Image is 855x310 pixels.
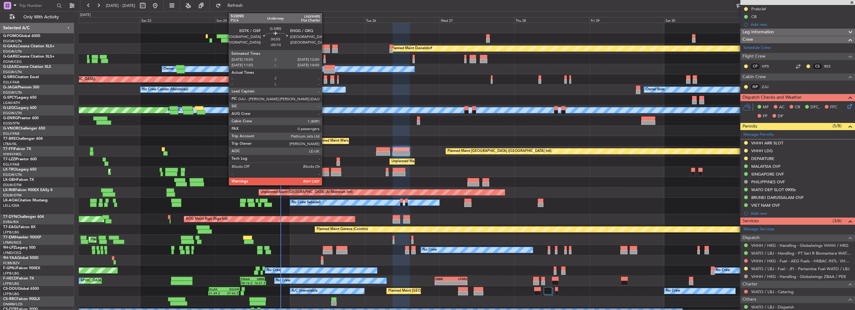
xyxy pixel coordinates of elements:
[110,167,208,176] div: Planned Maint [GEOGRAPHIC_DATA] ([GEOGRAPHIC_DATA])
[106,3,135,8] span: [DATE] - [DATE]
[590,17,664,23] div: Fri 29
[833,218,842,224] span: (3/6)
[3,183,21,187] a: EDLW/DTM
[743,296,756,303] span: Others
[751,6,766,12] div: Prebrief
[3,157,37,161] a: T7-LZZIPraetor 600
[751,211,852,216] div: Add new
[440,17,514,23] div: Wed 27
[3,261,20,265] a: FCBB/BZV
[824,63,838,69] a: RSS
[3,142,17,146] a: LTBA/ISL
[743,45,771,51] a: Schedule Crew
[3,90,22,95] a: EGGW/LTN
[751,140,783,146] div: VHHH ARR SLOT
[739,17,814,23] div: Sun 31
[762,84,776,90] a: ZJU
[3,168,36,171] a: LX-TROLegacy 650
[19,1,55,10] input: Trip Number
[317,225,368,234] div: Planned Maint Geneva (Cointrin)
[751,289,794,294] a: WATO / LBJ - Catering
[3,45,55,48] a: G-GAALCessna Citation XLS+
[3,116,18,120] span: G-ENRG
[3,236,41,239] a: T7-EMIHawker 900XP
[3,111,22,115] a: EGGW/LTN
[751,164,781,169] div: MALAYSIA OVF
[3,287,18,291] span: CS-DOU
[751,203,780,208] div: VIET NAM OVF
[3,121,20,126] a: EGSS/STN
[213,1,250,11] button: Refresh
[3,203,19,208] a: LELL/QSA
[3,45,17,48] span: G-GAAL
[447,147,552,156] div: Planned Maint [GEOGRAPHIC_DATA] ([GEOGRAPHIC_DATA] Intl)
[164,64,174,74] div: Owner
[258,148,272,151] div: LTBA
[751,171,784,177] div: SINGAPORE OVF
[3,127,18,130] span: G-VNOR
[751,156,774,161] div: DEPARTURE
[812,63,823,70] div: CS
[3,65,51,69] a: G-LEAXCessna Citation XLS
[743,234,760,242] span: Dispatch
[3,297,40,301] a: CS-RRCFalcon 900LX
[3,199,17,202] span: LX-AOA
[423,245,437,255] div: No Crew
[3,34,40,38] a: G-FOMOGlobal 6000
[292,286,318,296] div: A/C Unavailable
[224,287,239,291] div: EGGW
[273,152,287,155] div: -
[3,59,22,64] a: EGNR/CEG
[751,148,773,153] div: VHHH LDG
[3,246,36,250] a: 9H-LPZLegacy 500
[435,281,451,285] div: -
[3,188,52,192] a: LX-INBFalcon 900EX EASy II
[750,83,760,90] div: ISP
[3,96,36,100] a: G-SPCYLegacy 650
[140,17,215,23] div: Sat 23
[43,276,141,285] div: Planned Maint [GEOGRAPHIC_DATA] ([GEOGRAPHIC_DATA])
[186,214,228,224] div: AOG Maint Riga (Riga Intl)
[80,12,91,18] div: [DATE]
[830,104,837,110] span: FFC
[751,195,804,200] div: BRUNEI DARUSSALAM OVF
[3,193,21,198] a: EDLW/DTM
[209,291,224,295] div: 21:49 Z
[16,15,66,19] span: Only With Activity
[267,266,281,275] div: No Crew
[810,104,820,110] span: DFC,
[3,147,14,151] span: T7-FFI
[3,240,21,245] a: LFMN/NCE
[3,230,19,235] a: LFPB/LBG
[750,63,760,70] div: CP
[209,287,224,291] div: KLAX
[3,49,22,54] a: EGGW/LTN
[3,147,31,151] a: T7-FFIFalcon 7X
[292,198,321,207] div: No Crew Sabadell
[391,44,432,53] div: Planned Maint Dusseldorf
[833,123,842,129] span: (5/8)
[3,39,22,44] a: EGGW/LTN
[451,277,467,281] div: LFMN
[3,106,17,110] span: G-LEGC
[3,55,55,59] a: G-GARECessna Citation XLS+
[3,256,38,260] a: 9H-YAAGlobal 5000
[224,291,239,295] div: 07:43 Z
[743,218,759,225] span: Services
[3,116,39,120] a: G-ENRGPraetor 600
[260,188,353,197] div: Unplanned Maint [GEOGRAPHIC_DATA] (Al Maktoum Intl)
[3,34,19,38] span: G-FOMO
[751,22,852,27] div: Add new
[646,85,665,94] div: Owner Ibiza
[751,266,849,271] a: WATO / LBJ - Fuel - JFI - Pertamina Fuel WATO / LBJ
[666,286,680,296] div: No Crew
[3,236,15,239] span: T7-EMI
[3,188,15,192] span: LX-INB
[3,157,16,161] span: T7-LZZI
[762,63,776,69] a: HPS
[3,80,19,85] a: EGLF/FAB
[3,281,19,286] a: LFPB/LBG
[3,152,21,157] a: VHHH/HKG
[743,29,774,36] span: Leg Information
[3,127,45,130] a: G-VNORChallenger 650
